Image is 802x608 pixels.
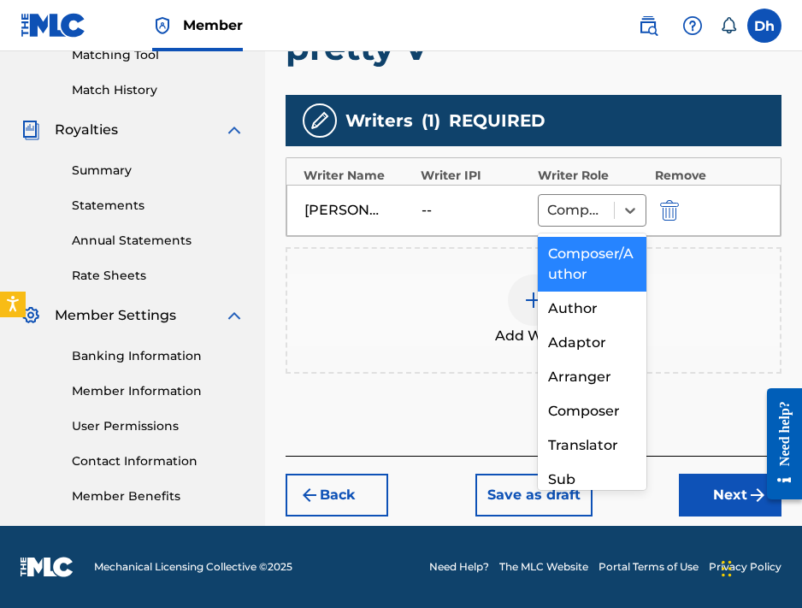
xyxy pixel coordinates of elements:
[631,9,665,43] a: Public Search
[747,9,781,43] div: User Menu
[224,120,245,140] img: expand
[449,108,545,133] span: REQUIRED
[72,417,245,435] a: User Permissions
[538,428,646,463] div: Translator
[72,267,245,285] a: Rate Sheets
[475,474,593,517] button: Save as draft
[21,120,41,140] img: Royalties
[716,526,802,608] iframe: Chat Widget
[286,474,388,517] button: Back
[722,543,732,594] div: Drag
[523,290,544,310] img: add
[72,162,245,180] a: Summary
[422,108,440,133] span: ( 1 )
[224,305,245,326] img: expand
[55,120,118,140] span: Royalties
[682,15,703,36] img: help
[638,15,658,36] img: search
[495,326,572,346] span: Add Writer
[538,237,646,292] div: Composer/Author
[72,81,245,99] a: Match History
[72,452,245,470] a: Contact Information
[499,559,588,575] a: The MLC Website
[21,305,41,326] img: Member Settings
[709,559,781,575] a: Privacy Policy
[72,232,245,250] a: Annual Statements
[94,559,292,575] span: Mechanical Licensing Collective © 2025
[599,559,699,575] a: Portal Terms of Use
[55,305,176,326] span: Member Settings
[675,9,710,43] div: Help
[754,373,802,514] iframe: Resource Center
[152,15,173,36] img: Top Rightsholder
[538,167,646,185] div: Writer Role
[310,110,330,131] img: writers
[304,167,412,185] div: Writer Name
[183,15,243,35] span: Member
[720,17,737,34] div: Notifications
[429,559,489,575] a: Need Help?
[538,394,646,428] div: Composer
[21,13,86,38] img: MLC Logo
[72,46,245,64] a: Matching Tool
[72,197,245,215] a: Statements
[747,485,768,505] img: f7272a7cc735f4ea7f67.svg
[21,557,74,577] img: logo
[655,167,764,185] div: Remove
[538,463,646,517] div: Sub Arranger
[72,487,245,505] a: Member Benefits
[538,360,646,394] div: Arranger
[299,485,320,505] img: 7ee5dd4eb1f8a8e3ef2f.svg
[679,474,781,517] button: Next
[72,382,245,400] a: Member Information
[345,108,413,133] span: Writers
[660,200,679,221] img: 12a2ab48e56ec057fbd8.svg
[72,347,245,365] a: Banking Information
[538,292,646,326] div: Author
[421,167,529,185] div: Writer IPI
[538,326,646,360] div: Adaptor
